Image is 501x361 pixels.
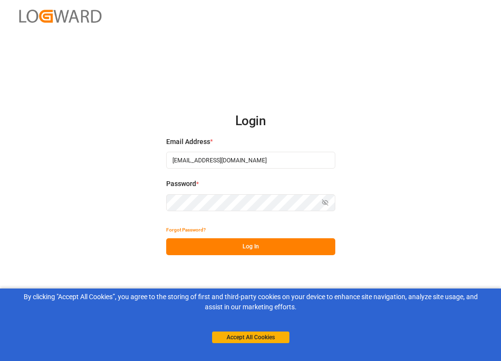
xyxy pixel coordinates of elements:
[212,332,289,343] button: Accept All Cookies
[166,106,335,137] h2: Login
[166,221,206,238] button: Forgot Password?
[166,152,335,169] input: Enter your email
[166,238,335,255] button: Log In
[19,10,101,23] img: Logward_new_orange.png
[166,179,196,189] span: Password
[7,292,494,312] div: By clicking "Accept All Cookies”, you agree to the storing of first and third-party cookies on yo...
[166,137,210,147] span: Email Address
